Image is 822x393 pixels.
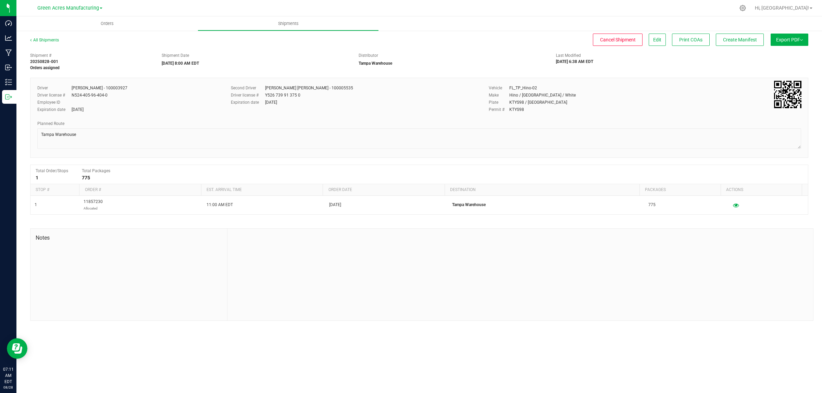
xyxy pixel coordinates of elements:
th: Order date [323,184,445,196]
div: [DATE] [72,106,84,113]
span: 775 [648,202,656,208]
qrcode: 20250828-001 [774,81,801,108]
button: Cancel Shipment [593,34,643,46]
div: [PERSON_NAME] - 100003927 [72,85,127,91]
label: Make [489,92,509,98]
button: Create Manifest [716,34,764,46]
inline-svg: Dashboard [5,20,12,27]
div: FL_TP_Hino-02 [509,85,537,91]
span: 11857230 [84,199,103,212]
label: Expiration date [231,99,265,105]
button: Export PDF [771,34,808,46]
span: Green Acres Manufacturing [37,5,99,11]
span: Export PDF [776,37,803,42]
inline-svg: Manufacturing [5,49,12,56]
inline-svg: Analytics [5,35,12,41]
span: Create Manifest [723,37,757,42]
th: Est. arrival time [201,184,323,196]
div: KTYS98 / [GEOGRAPHIC_DATA] [509,99,567,105]
label: Second Driver [231,85,265,91]
strong: [DATE] 8:00 AM EDT [162,61,199,66]
strong: Orders assigned [30,65,60,70]
label: Last Modified [556,52,581,59]
th: Destination [445,184,639,196]
span: 1 [35,202,37,208]
span: Total Order/Stops [36,168,68,173]
th: Actions [721,184,802,196]
th: Packages [639,184,721,196]
strong: 20250828-001 [30,59,58,64]
div: [PERSON_NAME] [PERSON_NAME] - 100005535 [265,85,353,91]
inline-svg: Inbound [5,64,12,71]
a: Shipments [198,16,379,31]
span: Planned Route [37,121,64,126]
span: Total Packages [82,168,110,173]
label: Driver license # [37,92,72,98]
span: Orders [91,21,123,27]
span: Print COAs [679,37,702,42]
span: [DATE] [329,202,341,208]
strong: [DATE] 6:38 AM EDT [556,59,593,64]
label: Vehicle [489,85,509,91]
span: Edit [653,37,661,42]
strong: Tampa Warehouse [359,61,392,66]
a: All Shipments [30,38,59,42]
div: N524-405-96-404-0 [72,92,108,98]
label: Employee ID [37,99,72,105]
span: Shipments [269,21,308,27]
img: Scan me! [774,81,801,108]
span: Notes [36,234,222,242]
div: Y526 739 91 375 0 [265,92,300,98]
div: KTYS98 [509,106,524,113]
label: Shipment Date [162,52,189,59]
p: 07:11 AM EDT [3,366,13,385]
label: Permit # [489,106,509,113]
label: Distributor [359,52,378,59]
div: Manage settings [738,5,747,11]
p: Tampa Warehouse [452,202,640,208]
span: Hi, [GEOGRAPHIC_DATA]! [755,5,809,11]
p: Allocated [84,205,103,212]
span: Shipment # [30,52,151,59]
strong: 775 [82,175,90,180]
a: Orders [16,16,198,31]
label: Driver license # [231,92,265,98]
inline-svg: Inventory [5,79,12,86]
label: Expiration date [37,106,72,113]
p: 08/28 [3,385,13,390]
th: Order # [79,184,201,196]
button: Edit [649,34,666,46]
div: [DATE] [265,99,277,105]
button: Print COAs [672,34,710,46]
th: Stop # [30,184,79,196]
inline-svg: Outbound [5,93,12,100]
span: Cancel Shipment [600,37,636,42]
label: Plate [489,99,509,105]
label: Driver [37,85,72,91]
strong: 1 [36,175,38,180]
iframe: Resource center [7,338,27,359]
span: 11:00 AM EDT [207,202,233,208]
div: Hino / [GEOGRAPHIC_DATA] / White [509,92,576,98]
